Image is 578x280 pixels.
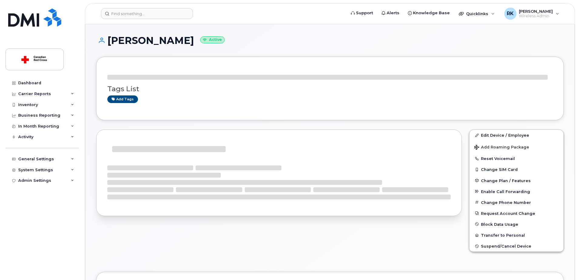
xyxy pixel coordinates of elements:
[469,153,563,164] button: Reset Voicemail
[481,178,531,183] span: Change Plan / Features
[469,197,563,208] button: Change Phone Number
[469,164,563,175] button: Change SIM Card
[469,208,563,219] button: Request Account Change
[96,35,564,46] h1: [PERSON_NAME]
[107,85,553,93] h3: Tags List
[469,219,563,230] button: Block Data Usage
[469,130,563,141] a: Edit Device / Employee
[469,241,563,252] button: Suspend/Cancel Device
[481,189,530,194] span: Enable Call Forwarding
[200,36,225,43] small: Active
[107,95,138,103] a: Add tags
[469,141,563,153] button: Add Roaming Package
[481,244,531,248] span: Suspend/Cancel Device
[469,175,563,186] button: Change Plan / Features
[469,186,563,197] button: Enable Call Forwarding
[474,145,529,151] span: Add Roaming Package
[469,230,563,241] button: Transfer to Personal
